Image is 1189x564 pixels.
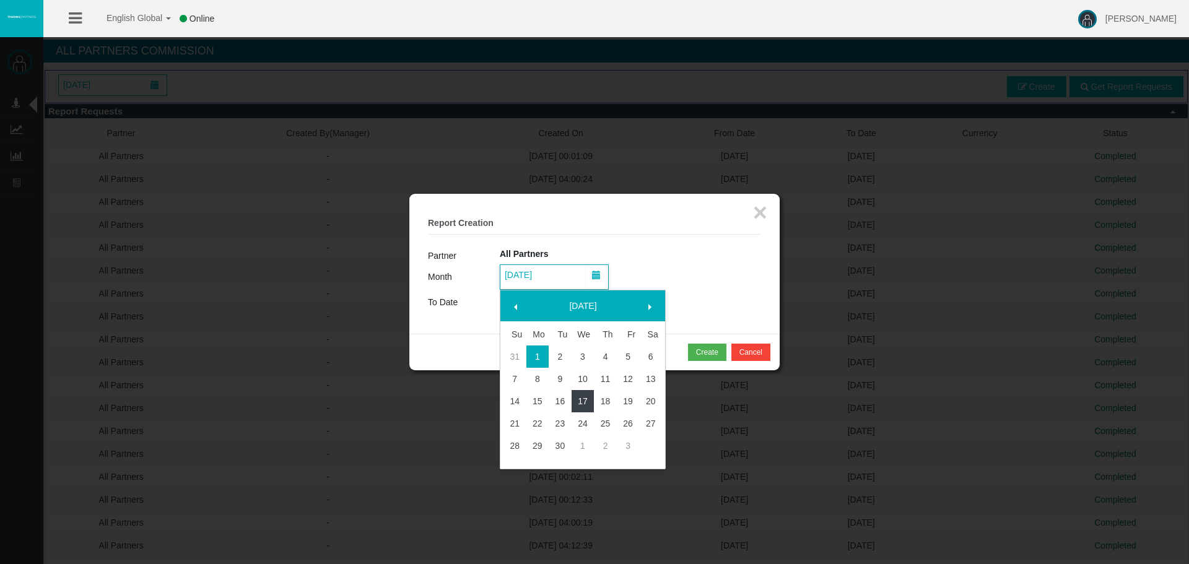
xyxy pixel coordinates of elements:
td: Month [428,264,500,290]
a: 21 [503,412,526,435]
a: 5 [617,345,640,368]
a: 11 [594,368,617,390]
th: Sunday [503,323,526,345]
a: 28 [503,435,526,457]
a: 14 [503,390,526,412]
th: Monday [526,323,549,345]
a: 22 [526,412,549,435]
a: 12 [617,368,640,390]
a: 30 [549,435,572,457]
div: Create [696,347,718,358]
span: English Global [90,13,162,23]
a: 3 [572,345,594,368]
a: 23 [549,412,572,435]
th: Thursday [594,323,617,345]
img: user-image [1078,10,1097,28]
span: [DATE] [501,266,536,284]
th: Friday [617,323,640,345]
a: 6 [639,345,662,368]
a: 8 [526,368,549,390]
img: logo.svg [6,14,37,19]
a: 4 [594,345,617,368]
a: 17 [572,390,594,412]
a: 2 [594,435,617,457]
td: Current focused date is Monday, September 01, 2025 [526,345,549,368]
a: 15 [526,390,549,412]
th: Saturday [639,323,662,345]
a: 24 [572,412,594,435]
a: 31 [503,345,526,368]
button: Create [688,344,726,361]
a: 25 [594,412,617,435]
a: 9 [549,368,572,390]
b: Report Creation [428,218,494,228]
td: To Date [428,290,500,315]
button: × [753,200,767,225]
a: 26 [617,412,640,435]
a: 29 [526,435,549,457]
a: 16 [549,390,572,412]
a: [DATE] [530,295,637,317]
a: 13 [639,368,662,390]
a: 27 [639,412,662,435]
td: Partner [428,247,500,264]
span: Online [189,14,214,24]
a: 10 [572,368,594,390]
a: 1 [526,345,549,368]
label: All Partners [500,247,549,261]
th: Wednesday [572,323,594,345]
a: 1 [572,435,594,457]
a: 2 [549,345,572,368]
span: [PERSON_NAME] [1105,14,1177,24]
th: Tuesday [549,323,572,345]
a: 7 [503,368,526,390]
button: Cancel [731,344,770,361]
a: 19 [617,390,640,412]
a: 3 [617,435,640,457]
a: 20 [639,390,662,412]
a: 18 [594,390,617,412]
